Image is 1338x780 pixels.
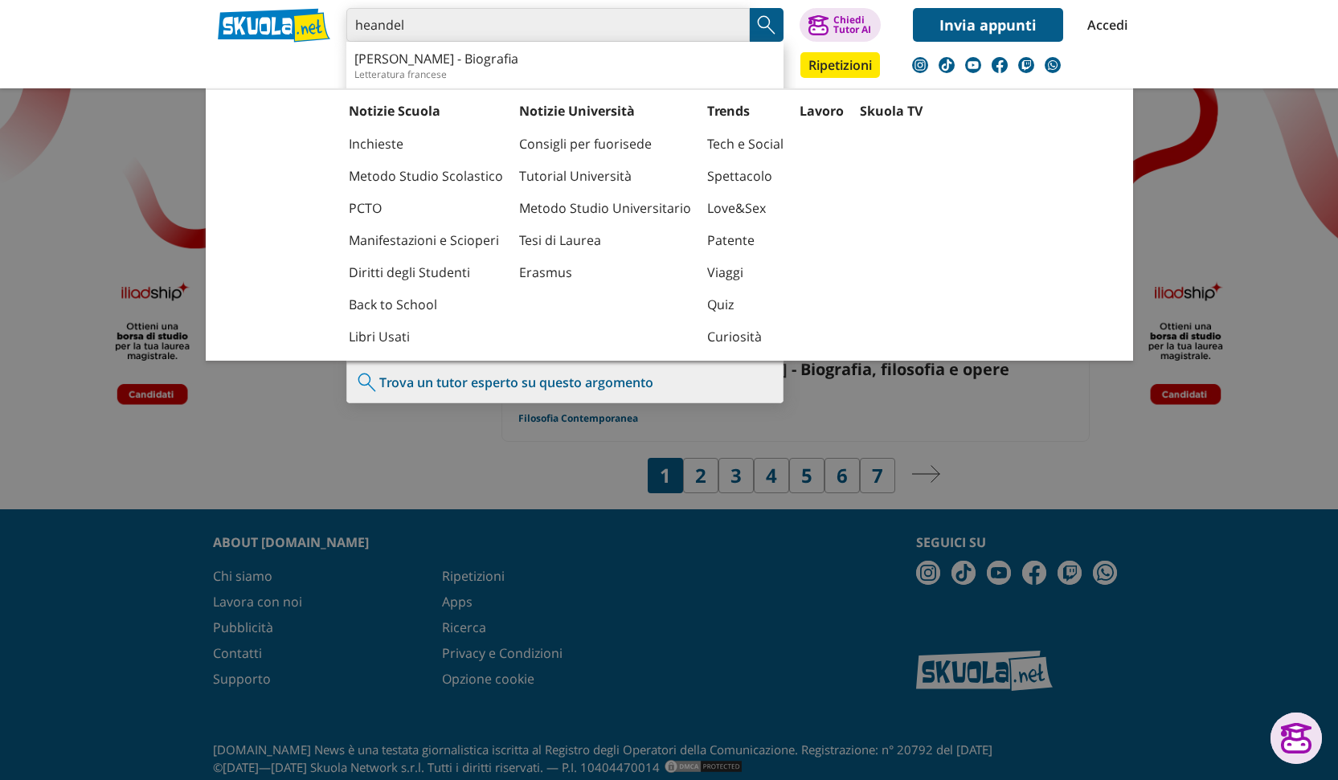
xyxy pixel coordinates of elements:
div: Chiedi Tutor AI [833,15,871,35]
img: WhatsApp [1045,57,1061,73]
a: Spettacolo [707,160,784,192]
a: PCTO [349,192,503,224]
a: Trova un tutor esperto su questo argomento [379,374,653,391]
a: Tech e Social [707,128,784,160]
a: Curiosità [707,321,784,353]
a: Diritti degli Studenti [349,256,503,288]
a: Quiz [707,288,784,321]
button: ChiediTutor AI [800,8,881,42]
a: Trends [707,102,750,120]
a: Skuola TV [860,102,923,120]
img: Cerca appunti, riassunti o versioni [755,13,779,37]
a: Love&Sex [707,192,784,224]
div: Letteratura francese [354,67,775,81]
a: Notizie Scuola [349,102,440,120]
a: Ripetizioni [800,52,880,78]
img: youtube [965,57,981,73]
button: Search Button [750,8,784,42]
a: Metodo Studio Scolastico [349,160,503,192]
a: Back to School [349,288,503,321]
a: Invia appunti [913,8,1063,42]
a: Appunti [342,52,413,81]
a: Notizie Università [519,102,635,120]
a: Erasmus [519,256,691,288]
a: Manifestazioni e Scioperi [349,224,503,256]
a: Libri Usati [349,321,503,353]
a: Patente [707,224,784,256]
img: instagram [912,57,928,73]
img: facebook [992,57,1008,73]
a: [PERSON_NAME] - Biografia [354,50,775,67]
a: Tesi di Laurea [519,224,691,256]
a: Accedi [1087,8,1121,42]
img: Trova un tutor esperto [355,370,379,394]
img: twitch [1018,57,1034,73]
a: Inchieste [349,128,503,160]
a: Consigli per fuorisede [519,128,691,160]
a: Viaggi [707,256,784,288]
a: Tutorial Università [519,160,691,192]
a: Lavoro [800,102,844,120]
img: tiktok [939,57,955,73]
input: Cerca appunti, riassunti o versioni [346,8,750,42]
a: Metodo Studio Universitario [519,192,691,224]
